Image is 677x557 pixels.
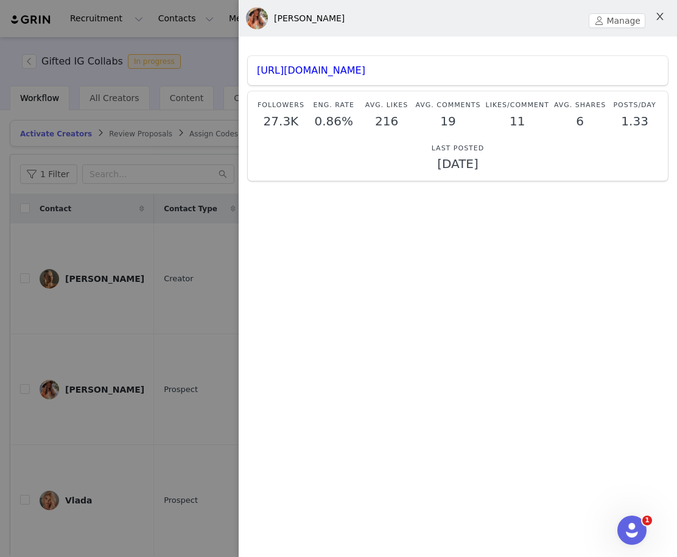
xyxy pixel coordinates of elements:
[589,13,645,28] button: Manage
[486,100,549,111] p: Likes/Comment
[257,100,305,111] p: Followers
[257,144,659,154] p: Last Posted
[274,12,345,25] div: [PERSON_NAME]
[486,114,549,129] p: 11
[554,100,606,111] p: Avg. Shares
[611,100,659,111] p: Posts/Day
[415,100,480,111] p: Avg. Comments
[246,7,268,29] img: Lizzie Nolan
[257,114,305,129] p: 27.3K
[655,12,665,21] i: icon: close
[642,516,652,525] span: 1
[415,114,480,129] p: 19
[617,516,647,545] iframe: Intercom live chat
[257,156,659,172] p: [DATE]
[554,114,606,129] p: 6
[363,114,411,129] p: 216
[310,114,358,129] p: 0.86%
[611,114,659,129] p: 1.33
[363,100,411,111] p: Avg. Likes
[257,65,365,76] a: [URL][DOMAIN_NAME]
[310,100,358,111] p: Eng. Rate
